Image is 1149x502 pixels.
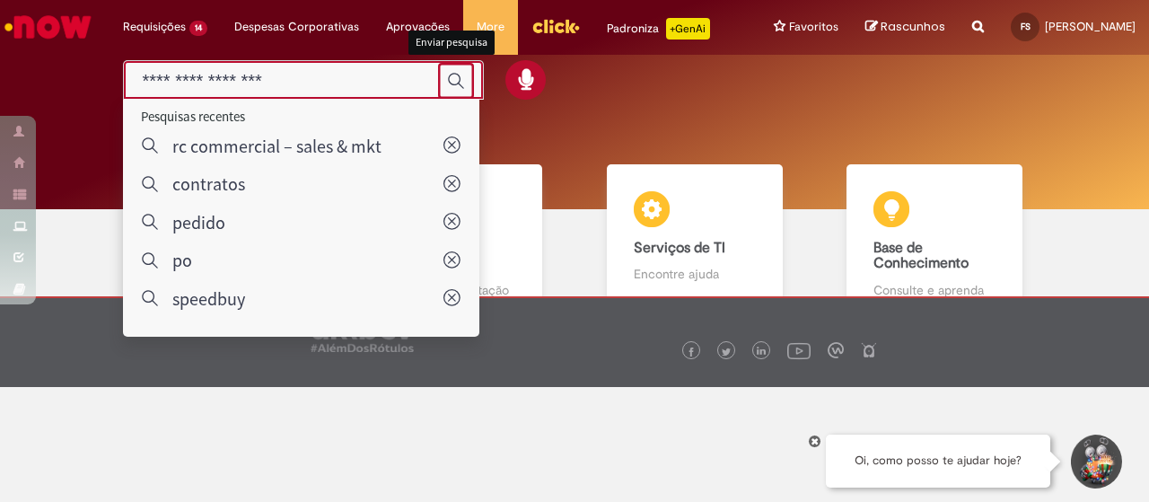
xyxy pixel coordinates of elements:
span: Aprovações [386,18,450,36]
a: Rascunhos [865,19,945,36]
img: logo_footer_youtube.png [787,339,811,362]
a: Base de Conhecimento Consulte e aprenda [815,164,1056,320]
span: Favoritos [789,18,838,36]
p: +GenAi [666,18,710,40]
span: FS [1021,21,1031,32]
img: logo_footer_linkedin.png [757,347,766,357]
img: logo_footer_workplace.png [828,342,844,358]
img: logo_footer_naosei.png [861,342,877,358]
img: ServiceNow [2,9,94,45]
button: Iniciar Conversa de Suporte [1068,435,1122,489]
span: Rascunhos [881,18,945,35]
img: click_logo_yellow_360x200.png [531,13,580,40]
div: Padroniza [607,18,710,40]
a: Serviços de TI Encontre ajuda [574,164,815,320]
span: Despesas Corporativas [234,18,359,36]
div: Oi, como posso te ajudar hoje? [826,435,1050,488]
a: Tirar dúvidas Tirar dúvidas com Lupi Assist e Gen Ai [94,164,335,320]
span: 14 [189,21,207,36]
p: Encontre ajuda [634,265,756,283]
b: Serviços de TI [634,239,725,257]
img: logo_footer_facebook.png [687,348,696,357]
span: More [477,18,504,36]
span: Requisições [123,18,186,36]
img: logo_footer_twitter.png [722,348,731,357]
b: Base de Conhecimento [873,239,969,273]
span: [PERSON_NAME] [1045,19,1136,34]
p: Consulte e aprenda [873,281,996,299]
